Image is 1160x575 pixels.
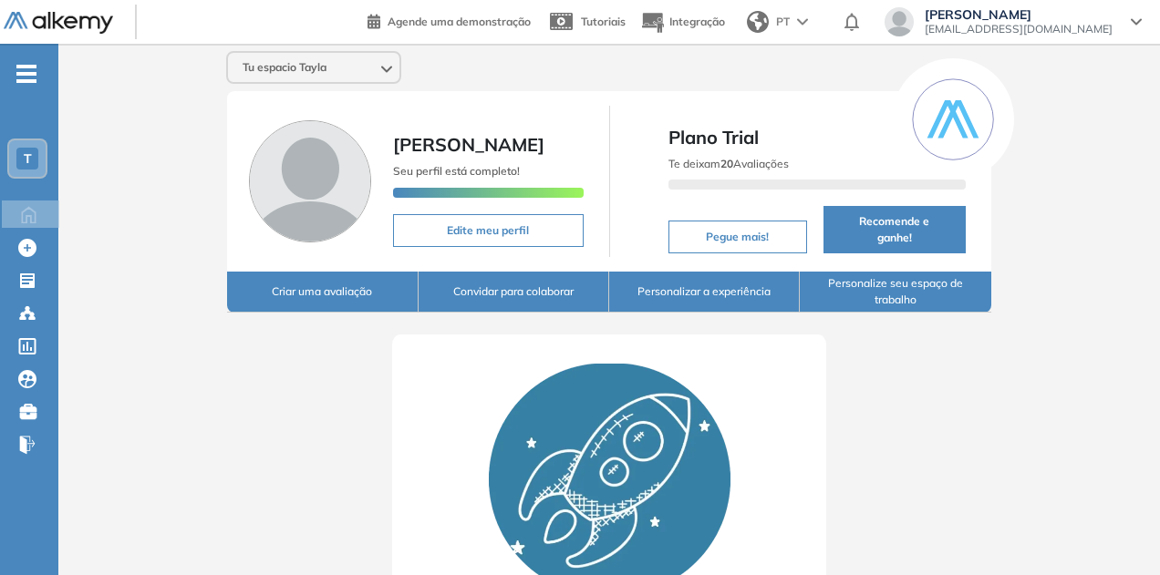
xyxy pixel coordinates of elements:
[581,15,626,28] span: Tutoriais
[227,272,418,313] button: Criar uma avaliação
[393,133,544,156] span: [PERSON_NAME]
[419,272,609,313] button: Convidar para colaborar
[823,206,966,253] button: Recomende e ganhe!
[388,15,531,28] span: Agende uma demonstração
[4,12,113,35] img: Logotipo
[800,272,990,313] button: Personalize seu espaço de trabalho
[609,272,800,313] button: Personalizar a experiência
[669,15,725,28] span: Integração
[776,14,790,30] span: PT
[925,22,1113,36] span: [EMAIL_ADDRESS][DOMAIN_NAME]
[16,72,36,76] i: -
[720,157,733,170] b: 20
[24,151,32,166] span: T
[797,18,808,26] img: arrow
[640,3,725,42] button: Integração
[368,9,531,31] a: Agende uma demonstração
[668,221,807,253] button: Pegue mais!
[668,157,789,170] span: Te deixam Avaliações
[747,11,769,33] img: world
[668,124,966,151] span: Plano Trial
[249,120,371,242] img: Imagem de perfil
[393,164,520,178] span: Seu perfil está completo!
[925,7,1113,22] span: [PERSON_NAME]
[243,60,326,75] span: Tu espacio Tayla
[393,214,583,247] button: Edite meu perfil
